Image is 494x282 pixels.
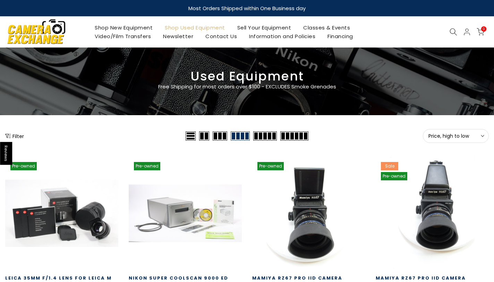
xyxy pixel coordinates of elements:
[117,83,377,91] p: Free Shipping for most orders over $100 - EXCLUDES Smoke Grenades
[322,32,359,41] a: Financing
[159,23,231,32] a: Shop Used Equipment
[157,32,199,41] a: Newsletter
[481,26,486,32] span: 0
[199,32,243,41] a: Contact Us
[231,23,297,32] a: Sell Your Equipment
[423,129,489,143] button: Price, high to low
[5,133,24,139] button: Show filters
[297,23,356,32] a: Classes & Events
[89,23,159,32] a: Shop New Equipment
[89,32,157,41] a: Video/Film Transfers
[188,5,306,12] strong: Most Orders Shipped within One Business day
[477,28,484,36] a: 0
[5,72,489,81] h3: Used Equipment
[243,32,322,41] a: Information and Policies
[428,133,483,139] span: Price, high to low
